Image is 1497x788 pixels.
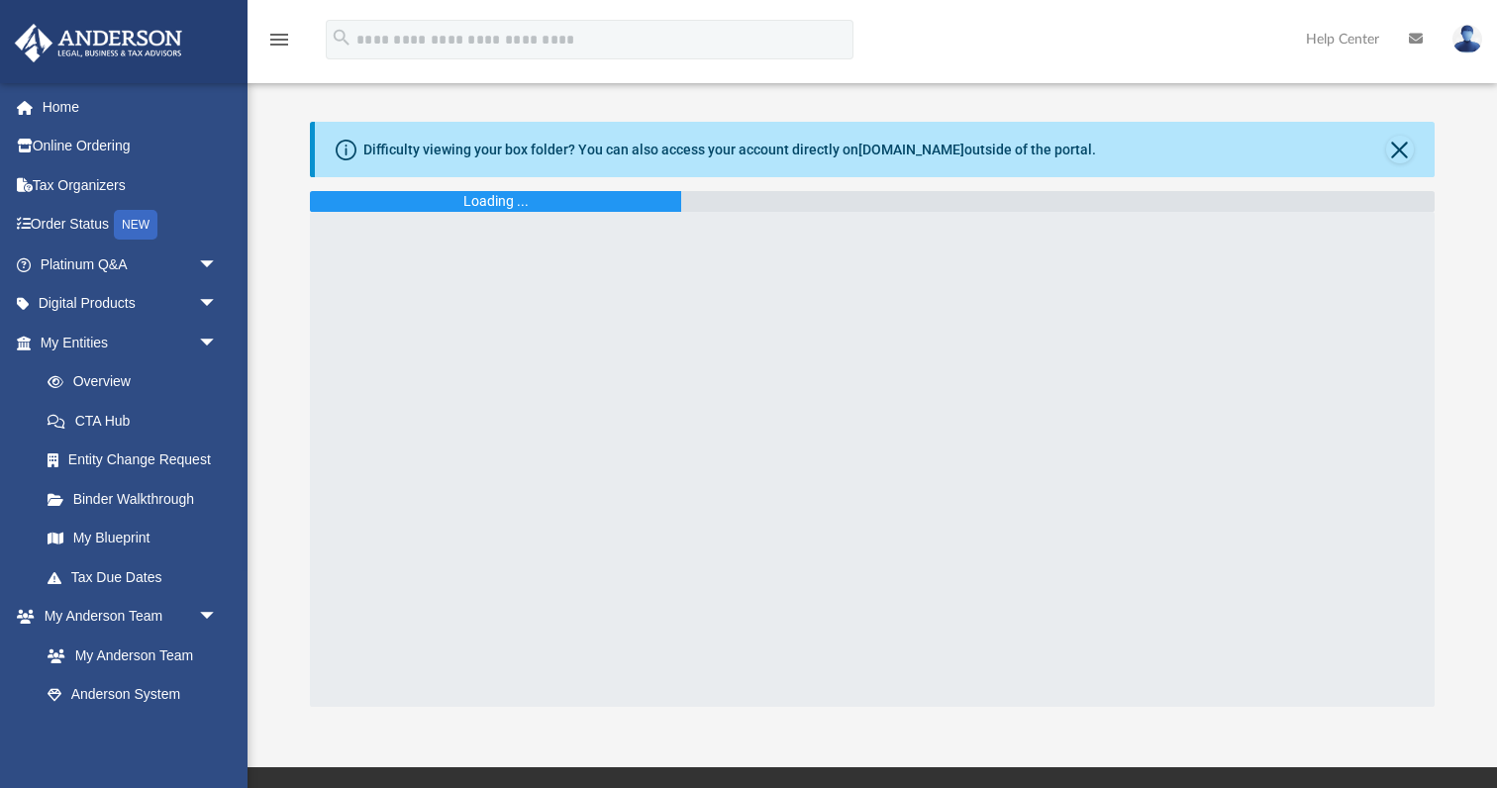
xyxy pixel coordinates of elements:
a: Order StatusNEW [14,205,248,246]
a: Tax Due Dates [28,557,248,597]
div: Difficulty viewing your box folder? You can also access your account directly on outside of the p... [363,140,1096,160]
a: Anderson System [28,675,238,715]
a: My Anderson Teamarrow_drop_down [14,597,238,637]
a: Binder Walkthrough [28,479,248,519]
span: arrow_drop_down [198,323,238,363]
a: [DOMAIN_NAME] [858,142,964,157]
a: Overview [28,362,248,402]
a: menu [267,38,291,51]
a: Tax Organizers [14,165,248,205]
a: Digital Productsarrow_drop_down [14,284,248,324]
span: arrow_drop_down [198,284,238,325]
i: search [331,27,352,49]
a: Client Referrals [28,714,238,753]
a: Entity Change Request [28,441,248,480]
a: My Blueprint [28,519,238,558]
a: Home [14,87,248,127]
span: arrow_drop_down [198,245,238,285]
a: CTA Hub [28,401,248,441]
img: User Pic [1452,25,1482,53]
div: NEW [114,210,157,240]
div: Loading ... [463,191,529,212]
a: Online Ordering [14,127,248,166]
img: Anderson Advisors Platinum Portal [9,24,188,62]
a: My Entitiesarrow_drop_down [14,323,248,362]
a: My Anderson Team [28,636,228,675]
a: Platinum Q&Aarrow_drop_down [14,245,248,284]
span: arrow_drop_down [198,597,238,638]
i: menu [267,28,291,51]
button: Close [1386,136,1414,163]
